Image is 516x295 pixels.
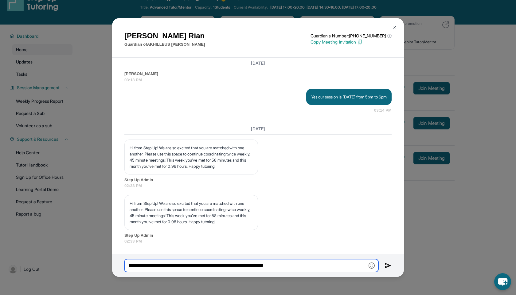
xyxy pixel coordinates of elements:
[387,33,392,39] span: ⓘ
[124,30,205,41] h1: [PERSON_NAME] Rian
[124,126,392,132] h3: [DATE]
[130,145,253,169] p: Hi from Step Up! We are so excited that you are matched with one another. Please use this space t...
[124,77,392,83] span: 03:13 PM
[124,71,392,77] span: [PERSON_NAME]
[494,273,511,290] button: chat-button
[311,33,392,39] p: Guardian's Number: [PHONE_NUMBER]
[392,25,397,30] img: Close Icon
[124,183,392,189] span: 02:33 PM
[357,39,363,45] img: Copy Icon
[385,262,392,269] img: Send icon
[130,200,253,225] p: Hi from Step Up! We are so excited that you are matched with one another. Please use this space t...
[124,60,392,66] h3: [DATE]
[374,107,392,113] span: 03:14 PM
[124,177,392,183] span: Step Up Admin
[369,262,375,269] img: Emoji
[311,94,387,100] p: Yes our session is [DATE] from 5pm to 6pm
[124,41,205,48] p: Guardian of AKHILLEUS [PERSON_NAME]
[124,238,392,244] span: 02:33 PM
[311,39,392,45] p: Copy Meeting Invitation
[124,232,392,239] span: Step Up Admin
